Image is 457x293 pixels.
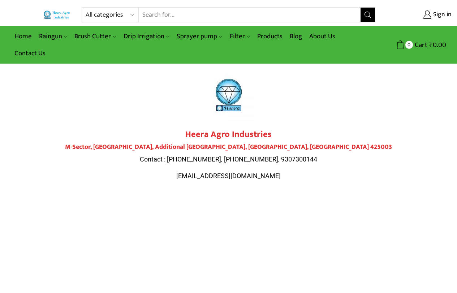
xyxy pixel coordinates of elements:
[202,68,256,122] img: heera-logo-1000
[139,8,361,22] input: Search for...
[429,39,433,51] span: ₹
[431,10,452,20] span: Sign in
[413,40,427,50] span: Cart
[11,45,49,62] a: Contact Us
[405,41,413,48] span: 0
[383,38,446,52] a: 0 Cart ₹0.00
[71,28,120,45] a: Brush Cutter
[120,28,173,45] a: Drip Irrigation
[173,28,226,45] a: Sprayer pump
[11,28,35,45] a: Home
[35,28,71,45] a: Raingun
[429,39,446,51] bdi: 0.00
[226,28,254,45] a: Filter
[361,8,375,22] button: Search button
[254,28,286,45] a: Products
[386,8,452,21] a: Sign in
[306,28,339,45] a: About Us
[185,127,272,142] strong: Heera Agro Industries
[140,155,317,163] span: Contact : [PHONE_NUMBER], [PHONE_NUMBER], 9307300144
[176,172,281,180] span: [EMAIL_ADDRESS][DOMAIN_NAME]
[286,28,306,45] a: Blog
[26,143,431,151] h4: M-Sector, [GEOGRAPHIC_DATA], Additional [GEOGRAPHIC_DATA], [GEOGRAPHIC_DATA], [GEOGRAPHIC_DATA] 4...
